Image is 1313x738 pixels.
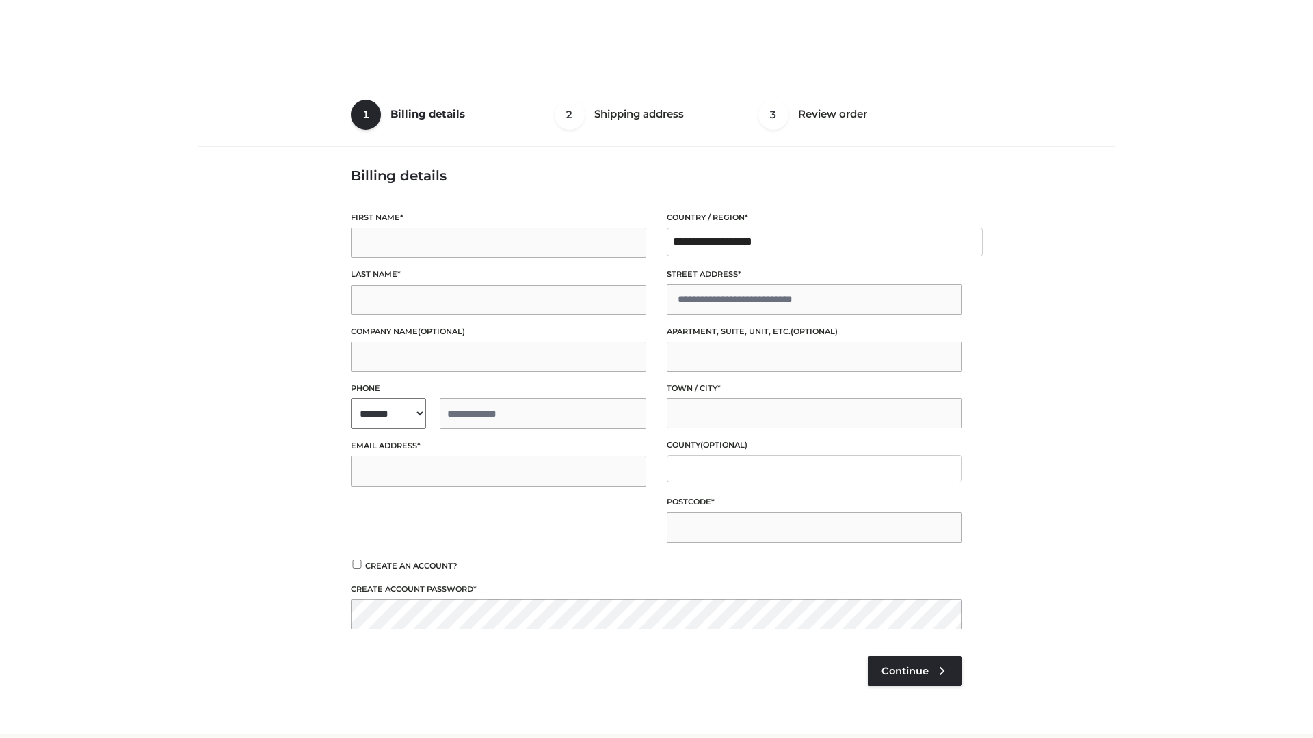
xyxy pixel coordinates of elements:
label: County [667,439,962,452]
label: Phone [351,382,646,395]
span: 3 [758,100,788,130]
label: Create account password [351,583,962,596]
label: Company name [351,325,646,338]
label: First name [351,211,646,224]
span: Continue [881,665,929,677]
a: Continue [868,656,962,686]
label: Last name [351,268,646,281]
span: (optional) [418,327,465,336]
span: Billing details [390,107,465,120]
span: (optional) [700,440,747,450]
span: Shipping address [594,107,684,120]
label: Postcode [667,495,962,508]
label: Town / City [667,382,962,395]
label: Country / Region [667,211,962,224]
label: Email address [351,439,646,452]
input: Create an account? [351,560,363,569]
h3: Billing details [351,167,962,184]
span: (optional) [791,327,838,336]
span: 1 [351,100,381,130]
span: Review order [798,107,867,120]
span: 2 [555,100,585,130]
span: Create an account? [365,561,457,571]
label: Street address [667,268,962,281]
label: Apartment, suite, unit, etc. [667,325,962,338]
